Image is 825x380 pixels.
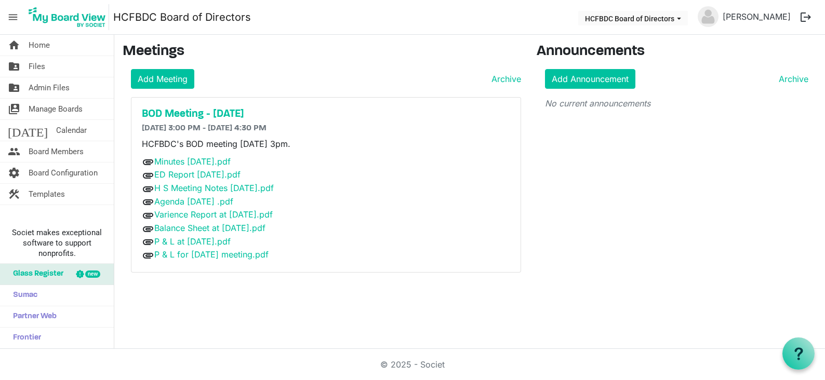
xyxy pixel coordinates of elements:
[123,43,521,61] h3: Meetings
[698,6,718,27] img: no-profile-picture.svg
[85,270,100,278] div: new
[142,124,510,133] h6: [DATE] 3:00 PM - [DATE] 4:30 PM
[5,227,109,259] span: Societ makes exceptional software to support nonprofits.
[142,223,154,235] span: attachment
[487,73,521,85] a: Archive
[29,56,45,77] span: Files
[8,141,20,162] span: people
[380,359,445,370] a: © 2025 - Societ
[56,120,87,141] span: Calendar
[8,328,41,348] span: Frontier
[29,77,70,98] span: Admin Files
[29,99,83,119] span: Manage Boards
[545,97,808,110] p: No current announcements
[154,223,265,233] a: Balance Sheet at [DATE].pdf
[8,77,20,98] span: folder_shared
[142,156,154,168] span: attachment
[545,69,635,89] a: Add Announcement
[154,156,231,167] a: Minutes [DATE].pdf
[142,183,154,195] span: attachment
[8,120,48,141] span: [DATE]
[142,249,154,262] span: attachment
[142,108,510,120] a: BOD Meeting - [DATE]
[8,56,20,77] span: folder_shared
[8,162,20,183] span: settings
[142,138,510,150] p: HCFBDC's BOD meeting [DATE] 3pm.
[142,196,154,208] span: attachment
[142,209,154,222] span: attachment
[8,285,37,306] span: Sumac
[154,236,231,247] a: P & L at [DATE].pdf
[718,6,795,27] a: [PERSON_NAME]
[8,184,20,205] span: construction
[578,11,688,25] button: HCFBDC Board of Directors dropdownbutton
[29,35,50,56] span: Home
[795,6,817,28] button: logout
[154,196,233,207] a: Agenda [DATE] .pdf
[29,141,84,162] span: Board Members
[8,35,20,56] span: home
[131,69,194,89] a: Add Meeting
[154,169,241,180] a: ED Report [DATE].pdf
[29,162,98,183] span: Board Configuration
[8,306,57,327] span: Partner Web
[775,73,808,85] a: Archive
[8,99,20,119] span: switch_account
[142,169,154,182] span: attachment
[537,43,817,61] h3: Announcements
[113,7,251,28] a: HCFBDC Board of Directors
[154,249,269,260] a: P & L for [DATE] meeting.pdf
[25,4,109,30] img: My Board View Logo
[3,7,23,27] span: menu
[142,236,154,248] span: attachment
[154,209,273,220] a: Varience Report at [DATE].pdf
[29,184,65,205] span: Templates
[25,4,113,30] a: My Board View Logo
[154,183,274,193] a: H S Meeting Notes [DATE].pdf
[8,264,63,284] span: Glass Register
